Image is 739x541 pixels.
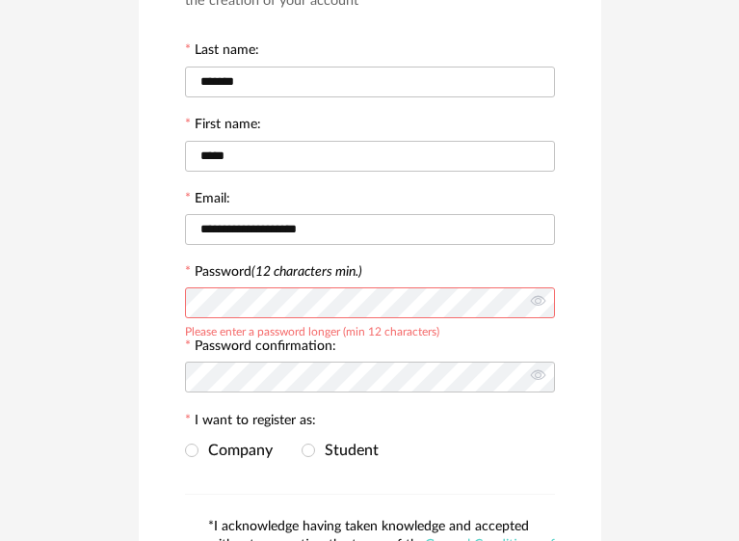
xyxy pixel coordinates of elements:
[185,322,439,338] div: Please enter a password longer (min 12 characters)
[195,265,362,279] label: Password
[198,443,273,458] span: Company
[185,414,316,431] label: I want to register as:
[315,443,379,458] span: Student
[185,192,230,209] label: Email:
[185,118,261,135] label: First name:
[251,265,362,279] i: (12 characters min.)
[185,43,259,61] label: Last name:
[185,339,336,357] label: Password confirmation:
